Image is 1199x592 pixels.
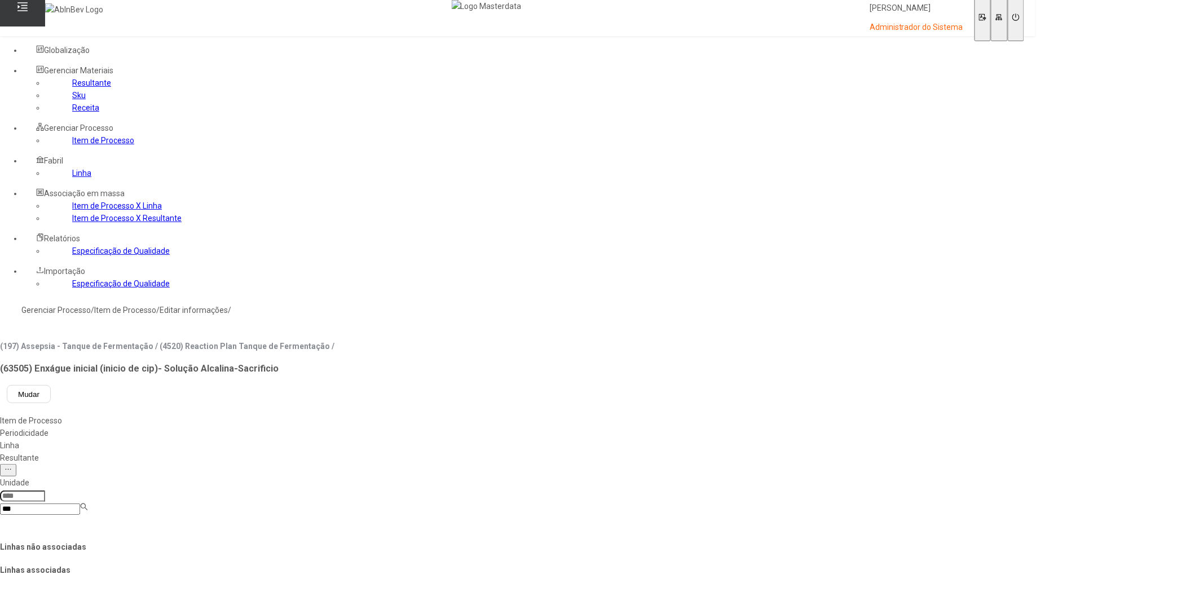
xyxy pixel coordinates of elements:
[45,3,103,16] img: AbInBev Logo
[44,267,85,276] span: Importação
[72,136,134,145] a: Item de Processo
[44,156,63,165] span: Fabril
[160,306,228,315] a: Editar informações
[72,91,86,100] a: Sku
[72,279,170,288] a: Especificação de Qualidade
[94,306,156,315] a: Item de Processo
[44,46,90,55] span: Globalização
[91,306,94,315] nz-breadcrumb-separator: /
[72,103,99,112] a: Receita
[72,246,170,255] a: Especificação de Qualidade
[44,123,113,132] span: Gerenciar Processo
[156,306,160,315] nz-breadcrumb-separator: /
[870,22,963,33] p: Administrador do Sistema
[44,189,125,198] span: Associação em massa
[44,66,113,75] span: Gerenciar Materiais
[72,214,182,223] a: Item de Processo X Resultante
[228,306,231,315] nz-breadcrumb-separator: /
[18,390,39,399] span: Mudar
[72,169,91,178] a: Linha
[21,306,91,315] a: Gerenciar Processo
[44,234,80,243] span: Relatórios
[72,78,111,87] a: Resultante
[7,385,51,403] button: Mudar
[72,201,162,210] a: Item de Processo X Linha
[870,3,963,14] p: [PERSON_NAME]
